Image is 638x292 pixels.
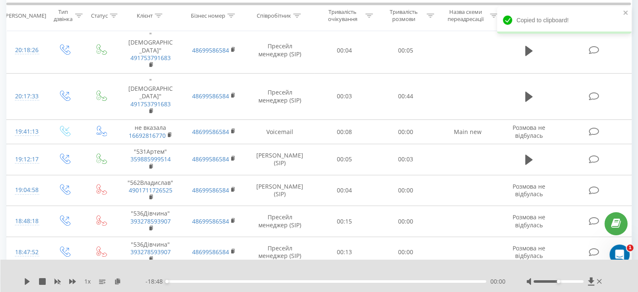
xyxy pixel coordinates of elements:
div: Співробітник [257,12,291,19]
div: Бізнес номер [191,12,225,19]
td: Пресейл менеджер (SIP) [246,27,314,74]
a: 491753791683 [130,54,171,62]
td: 00:00 [375,206,436,237]
td: Voicemail [246,120,314,144]
div: Copied to clipboard! [497,7,631,34]
td: Main new [436,120,499,144]
span: 1 [627,245,633,251]
td: 00:00 [375,175,436,206]
div: Статус [91,12,108,19]
td: 00:00 [375,120,436,144]
span: 00:00 [490,277,505,286]
div: Назва схеми переадресації [444,9,488,23]
div: Тривалість розмови [383,9,424,23]
div: 18:47:52 [15,244,37,260]
a: 48699586584 [192,128,229,136]
a: 48699586584 [192,248,229,256]
td: 00:08 [314,120,375,144]
a: 359885999514 [130,155,171,163]
div: 19:12:17 [15,151,37,168]
td: 00:44 [375,74,436,120]
span: - 18:48 [146,277,167,286]
span: Розмова не відбулась [513,244,545,260]
td: не вказала [119,120,182,144]
a: 48699586584 [192,46,229,54]
a: 48699586584 [192,155,229,163]
td: Пресейл менеджер (SIP) [246,206,314,237]
span: Розмова не відбулась [513,182,545,198]
td: 00:13 [314,237,375,268]
div: Accessibility label [557,280,560,283]
td: "531Артем" [119,144,182,175]
div: [PERSON_NAME] [4,12,46,19]
a: 48699586584 [192,186,229,194]
div: 20:18:26 [15,42,37,58]
td: 00:00 [375,237,436,268]
div: 18:48:18 [15,213,37,229]
td: 00:05 [375,27,436,74]
div: Клієнт [137,12,153,19]
td: Пресейл менеджер (SIP) [246,237,314,268]
a: 16692816770 [129,132,166,139]
div: Accessibility label [165,280,169,283]
div: 19:41:13 [15,124,37,140]
span: Розмова не відбулась [513,124,545,139]
a: 393278593907 [130,248,171,256]
div: 19:04:58 [15,182,37,198]
iframe: Intercom live chat [609,245,630,265]
td: "[DEMOGRAPHIC_DATA]" [119,74,182,120]
div: Тривалість очікування [322,9,364,23]
td: "562Владислав" [119,175,182,206]
a: 491753791683 [130,100,171,108]
a: 4901711726525 [129,186,172,194]
td: 00:03 [314,74,375,120]
td: 00:03 [375,144,436,175]
span: 1 x [84,277,91,286]
td: Пресейл менеджер (SIP) [246,74,314,120]
a: 48699586584 [192,92,229,100]
button: close [623,9,629,17]
span: Розмова не відбулась [513,213,545,229]
td: "536Дівчина" [119,206,182,237]
td: 00:05 [314,144,375,175]
td: 00:04 [314,175,375,206]
td: "[DEMOGRAPHIC_DATA]" [119,27,182,74]
td: 00:04 [314,27,375,74]
div: Тип дзвінка [53,9,73,23]
td: [PERSON_NAME] (SIP) [246,175,314,206]
td: [PERSON_NAME] (SIP) [246,144,314,175]
a: 48699586584 [192,217,229,225]
div: 20:17:33 [15,88,37,105]
td: "536Дівчина" [119,237,182,268]
a: 393278593907 [130,217,171,225]
td: 00:15 [314,206,375,237]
